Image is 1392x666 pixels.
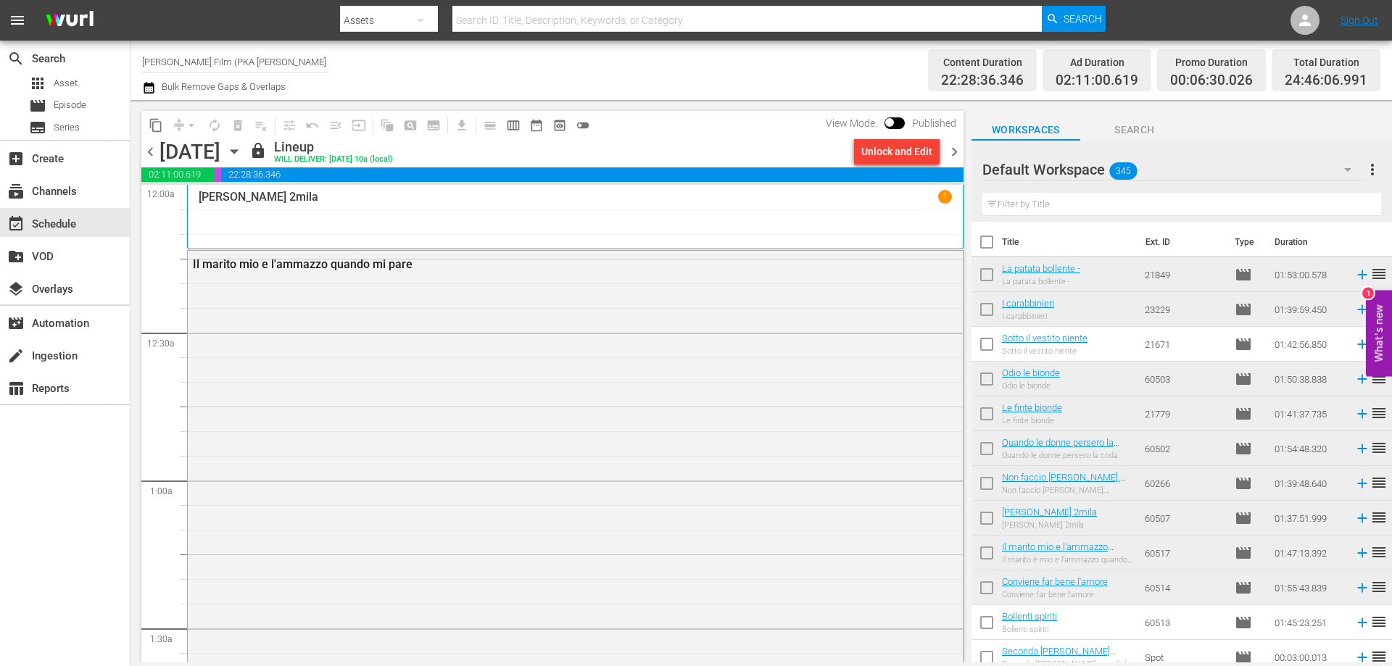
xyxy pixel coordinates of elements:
svg: Add to Schedule [1354,267,1370,283]
button: Search [1042,6,1106,32]
span: View Backup [548,114,571,137]
span: reorder [1370,613,1388,630]
span: Create Search Block [399,114,422,137]
span: reorder [1370,474,1388,491]
th: Title [1002,222,1138,262]
button: Open Feedback Widget [1366,290,1392,376]
td: 23229 [1139,292,1229,327]
div: Unlock and Edit [861,138,932,165]
span: Episode [1235,544,1252,562]
span: Day Calendar View [473,111,502,139]
td: 01:54:48.320 [1269,431,1348,466]
div: Le finte bionde [1002,416,1062,425]
svg: Add to Schedule [1354,615,1370,630]
a: La patata bollente - [1002,263,1080,274]
span: Asset [29,75,46,92]
svg: Add to Schedule [1354,301,1370,317]
span: View Mode: [819,117,884,129]
span: 00:06:30.026 [1170,72,1253,89]
span: reorder [1370,648,1388,665]
td: 01:37:51.999 [1269,501,1348,536]
span: Download as CSV [445,111,473,139]
td: 01:53:00.578 [1269,257,1348,292]
td: 01:47:13.392 [1269,536,1348,570]
td: 60517 [1139,536,1229,570]
span: reorder [1370,404,1388,422]
svg: Add to Schedule [1354,545,1370,561]
a: Odio le bionde [1002,367,1060,378]
span: Search [1064,6,1102,32]
div: Lineup [274,139,393,155]
div: [PERSON_NAME] 2mila [1002,520,1097,530]
div: La patata bollente - [1002,277,1080,286]
span: Published [905,117,964,129]
span: Remove Gaps & Overlaps [167,114,203,137]
svg: Add to Schedule [1354,336,1370,352]
td: 01:39:48.640 [1269,466,1348,501]
td: 60507 [1139,501,1229,536]
span: content_copy [149,118,163,133]
span: reorder [1370,370,1388,387]
div: Il marito è mio e l'ammazzo quando mi pare [1002,555,1133,565]
span: Customize Events [273,111,301,139]
td: 21779 [1139,396,1229,431]
span: Loop Content [203,114,226,137]
span: Episode [1235,475,1252,492]
a: Sign Out [1341,14,1378,26]
span: reorder [1370,439,1388,457]
span: Toggle to switch from Published to Draft view. [884,117,895,128]
td: 01:45:23.251 [1269,605,1348,640]
a: Quando le donne persero la coda [1002,437,1119,459]
p: [PERSON_NAME] 2mila [199,190,318,204]
svg: Add to Schedule [1354,649,1370,665]
span: Episode [1235,509,1252,527]
a: Il marito mio e l'ammazzo quando mi pare [1002,541,1114,563]
button: more_vert [1364,152,1381,187]
span: Episode [1235,336,1252,353]
span: Automation [7,315,25,332]
svg: Add to Schedule [1354,441,1370,457]
a: [PERSON_NAME] 2mila [1002,507,1097,517]
th: Ext. ID [1137,222,1225,262]
span: Episode [1235,266,1252,283]
a: I carabbinieri [1002,298,1054,309]
div: Content Duration [941,52,1024,72]
th: Duration [1266,222,1353,262]
span: Refresh All Search Blocks [370,111,399,139]
p: 1 [942,191,948,201]
td: 01:55:43.839 [1269,570,1348,605]
span: Week Calendar View [502,114,525,137]
td: 60514 [1139,570,1229,605]
span: Bulk Remove Gaps & Overlaps [159,81,286,92]
span: Episode [1235,440,1252,457]
div: Promo Duration [1170,52,1253,72]
span: Select an event to delete [226,114,249,137]
span: Episode [1235,301,1252,318]
span: Search [7,50,25,67]
span: Clear Lineup [249,114,273,137]
div: Total Duration [1285,52,1367,72]
svg: Add to Schedule [1354,406,1370,422]
span: Episode [1235,579,1252,596]
span: Episode [1235,614,1252,631]
span: Episode [29,97,46,115]
td: 01:42:56.850 [1269,327,1348,362]
span: Schedule [7,215,25,233]
svg: Add to Schedule [1354,475,1370,491]
span: 24 hours Lineup View is OFF [571,114,594,137]
span: calendar_view_week_outlined [506,118,521,133]
a: Bollenti spiriti [1002,611,1057,622]
span: chevron_right [945,143,964,161]
td: 01:39:59.450 [1269,292,1348,327]
span: Episode [1235,370,1252,388]
span: Series [29,119,46,136]
div: Conviene far bene l'amore [1002,590,1108,599]
div: Default Workspace [982,149,1365,190]
span: 345 [1109,156,1137,186]
a: Sotto il vestito niente [1002,333,1087,344]
span: reorder [1370,578,1388,596]
span: 02:11:00.619 [1056,72,1138,89]
svg: Add to Schedule [1354,580,1370,596]
span: Fill episodes with ad slates [324,114,347,137]
span: Ingestion [7,347,25,365]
